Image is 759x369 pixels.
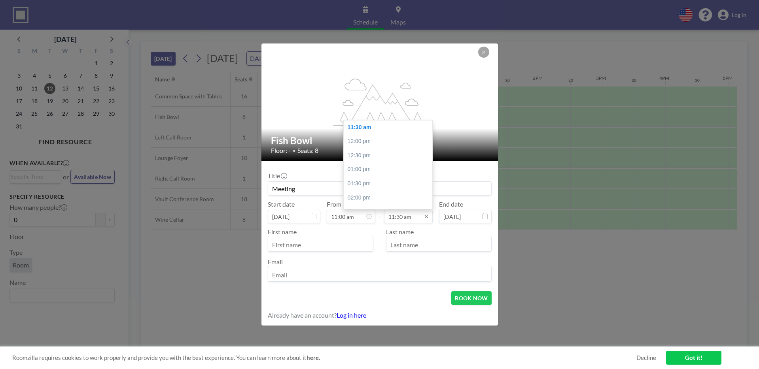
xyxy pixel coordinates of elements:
div: 02:30 pm [344,205,432,219]
label: Email [268,258,283,265]
a: Got it! [666,351,721,365]
div: 01:00 pm [344,162,432,177]
label: End date [439,200,463,208]
label: Last name [386,228,414,235]
label: From [327,200,341,208]
input: First name [268,238,373,251]
div: 02:00 pm [344,191,432,205]
span: Floor: - [271,147,291,154]
input: Last name [386,238,491,251]
button: BOOK NOW [451,291,491,305]
span: Roomzilla requires cookies to work properly and provide you with the best experience. You can lea... [12,354,636,361]
input: Guest reservation [268,182,491,195]
h2: Fish Bowl [271,135,489,147]
label: First name [268,228,297,235]
label: Title [268,172,286,180]
span: Already have an account? [268,311,337,319]
a: here. [307,354,320,361]
div: 12:00 pm [344,134,432,149]
a: Decline [636,354,656,361]
div: 01:30 pm [344,177,432,191]
div: 12:30 pm [344,149,432,163]
div: 11:30 am [344,120,432,135]
label: Start date [268,200,295,208]
span: • [293,148,295,154]
input: Email [268,268,491,281]
span: - [379,203,381,220]
a: Log in here [337,311,366,319]
span: Seats: 8 [297,147,318,154]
